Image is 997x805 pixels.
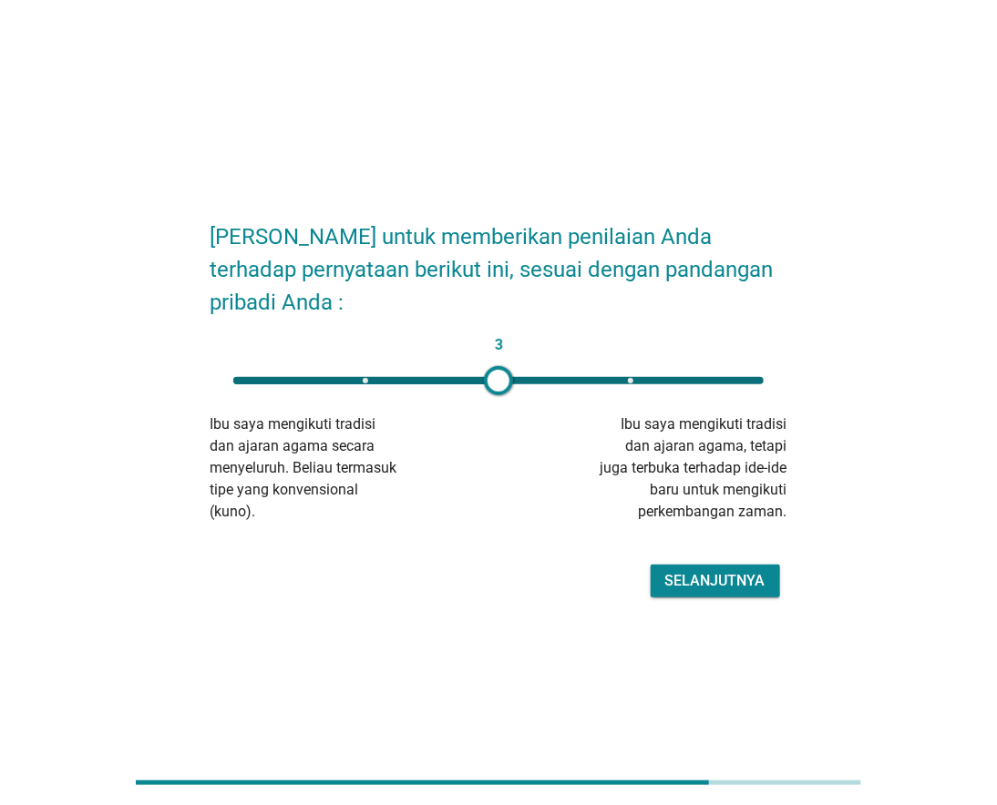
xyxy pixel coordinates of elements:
div: Ibu saya mengikuti tradisi dan ajaran agama secara menyeluruh. Beliau termasuk tipe yang konvensi... [210,413,402,523]
div: Selanjutnya [665,570,766,592]
span: 3 [489,332,508,358]
button: Selanjutnya [651,565,780,597]
div: Ibu saya mengikuti tradisi dan ajaran agama, tetapi juga terbuka terhadap ide-ide baru untuk meng... [595,413,787,523]
h2: [PERSON_NAME] untuk memberikan penilaian Anda terhadap pernyataan berikut ini, sesuai dengan pand... [210,202,786,319]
